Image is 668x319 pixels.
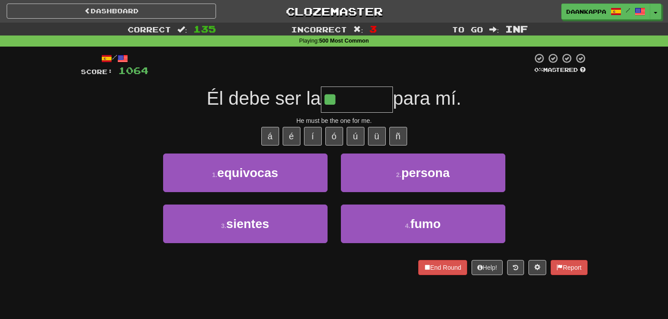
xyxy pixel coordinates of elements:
[226,217,269,231] span: sientes
[353,26,363,33] span: :
[341,205,505,243] button: 4.fumo
[418,260,467,275] button: End Round
[396,171,401,178] small: 2 .
[566,8,606,16] span: DaanKappa
[217,166,278,180] span: equivocas
[229,4,439,19] a: Clozemaster
[7,4,216,19] a: Dashboard
[81,53,148,64] div: /
[452,25,483,34] span: To go
[532,66,588,74] div: Mastered
[347,127,364,146] button: ú
[81,68,113,75] span: Score:
[193,24,216,34] span: 135
[410,217,440,231] span: fumo
[507,260,524,275] button: Round history (alt+y)
[389,127,407,146] button: ñ
[325,127,343,146] button: ó
[177,26,187,33] span: :
[221,222,226,229] small: 3 .
[393,88,461,109] span: para mí.
[283,127,300,146] button: é
[341,154,505,192] button: 2.persona
[207,88,321,109] span: Él debe ser la
[128,25,171,34] span: Correct
[405,222,410,229] small: 4 .
[401,166,450,180] span: persona
[472,260,503,275] button: Help!
[212,171,217,178] small: 1 .
[261,127,279,146] button: á
[81,116,588,125] div: He must be the one for me.
[489,26,499,33] span: :
[368,127,386,146] button: ü
[163,154,328,192] button: 1.equivocas
[118,65,148,76] span: 1064
[369,24,377,34] span: 3
[291,25,347,34] span: Incorrect
[534,66,543,73] span: 0 %
[319,38,369,44] strong: 500 Most Common
[561,4,650,20] a: DaanKappa /
[304,127,322,146] button: í
[551,260,587,275] button: Report
[505,24,528,34] span: Inf
[163,205,328,243] button: 3.sientes
[626,7,630,13] span: /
